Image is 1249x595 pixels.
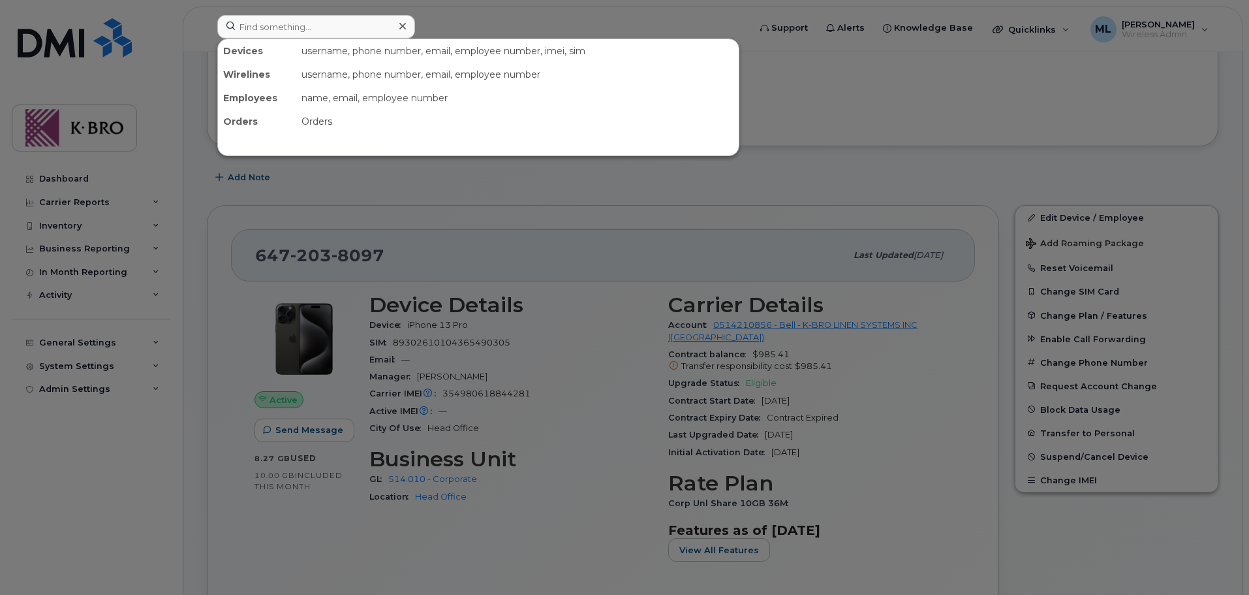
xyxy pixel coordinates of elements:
[296,110,739,133] div: Orders
[217,15,415,39] input: Find something...
[296,39,739,63] div: username, phone number, email, employee number, imei, sim
[296,63,739,86] div: username, phone number, email, employee number
[218,63,296,86] div: Wirelines
[218,110,296,133] div: Orders
[296,86,739,110] div: name, email, employee number
[218,86,296,110] div: Employees
[218,39,296,63] div: Devices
